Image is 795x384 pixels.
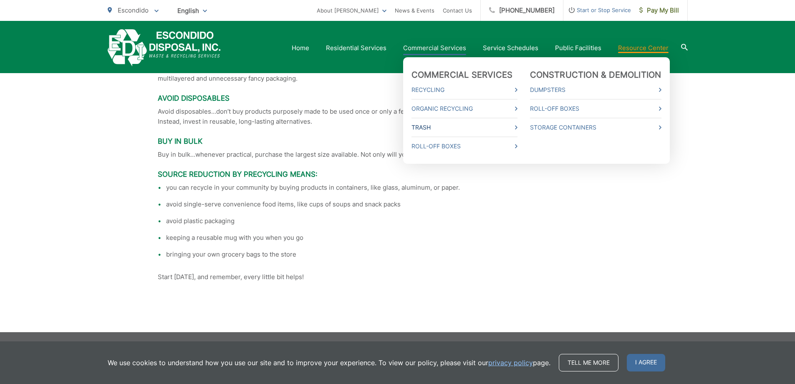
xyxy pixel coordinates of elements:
[108,358,550,368] p: We use cookies to understand how you use our site and to improve your experience. To view our pol...
[411,85,517,95] a: Recycling
[158,150,638,160] p: Buy in bulk…whenever practical, purchase the largest size available. Not only will you be practic...
[411,104,517,114] a: Organic Recycling
[118,6,149,14] span: Escondido
[292,43,309,53] a: Home
[530,104,661,114] a: Roll-Off Boxes
[158,272,638,282] p: Start [DATE], and remember, every little bit helps!
[317,5,386,15] a: About [PERSON_NAME]
[166,249,638,259] li: bringing your own grocery bags to the store
[158,107,638,127] p: Avoid disposables…don’t buy products purposely made to be used once or only a few times and throw...
[555,43,601,53] a: Public Facilities
[166,199,638,209] li: avoid single-serve convenience food items, like cups of soups and snack packs
[326,43,386,53] a: Residential Services
[530,122,661,132] a: Storage Containers
[166,233,638,243] li: keeping a reusable mug with you when you go
[639,5,679,15] span: Pay My Bill
[559,354,618,371] a: Tell me more
[158,170,638,178] h3: Source reduction by precycling means:
[483,43,538,53] a: Service Schedules
[488,358,533,368] a: privacy policy
[395,5,434,15] a: News & Events
[166,216,638,226] li: avoid plastic packaging
[171,3,213,18] span: English
[530,85,661,95] a: Dumpsters
[443,5,472,15] a: Contact Us
[403,43,466,53] a: Commercial Services
[411,122,517,132] a: Trash
[411,141,517,151] a: Roll-Off Boxes
[158,94,638,102] h3: Avoid Disposables
[108,29,221,66] a: EDCD logo. Return to the homepage.
[618,43,669,53] a: Resource Center
[627,354,665,371] span: I agree
[166,183,638,193] li: you can recycle in your community by buying products in containers, like glass, aluminum, or paper.
[530,70,661,80] a: Construction & Demolition
[158,64,638,84] p: Be picky about packaging…buy products you know you can either recycle here in our community or re...
[411,70,513,80] a: Commercial Services
[158,137,638,145] h3: Buy in Bulk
